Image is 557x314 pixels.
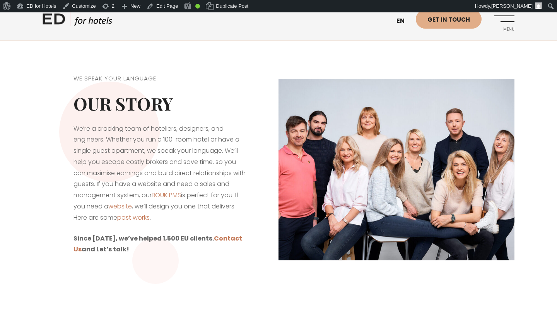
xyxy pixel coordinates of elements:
div: Page 2 [73,233,248,256]
a: Get in touch [416,10,482,29]
h5: WE SPEAK YOUR LANGUAGE [73,74,248,83]
a: en [393,12,416,31]
a: BOUK PMS [152,191,181,200]
h2: Our story [73,93,248,114]
a: Menu [493,10,514,31]
div: Good [195,4,200,9]
a: website [108,202,132,211]
a: past works [117,213,150,222]
a: ED HOTELS [43,12,112,31]
span: Menu [493,27,514,32]
p: We’re a cracking team of hoteliers, designers, and engineers. Whether you run a 100-room hotel or... [73,123,248,224]
span: [PERSON_NAME] [491,3,533,9]
strong: Since [DATE], we’ve helped 1,500 EU clients. and Let’s talk! [73,234,242,254]
div: Page 2 [73,123,248,224]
